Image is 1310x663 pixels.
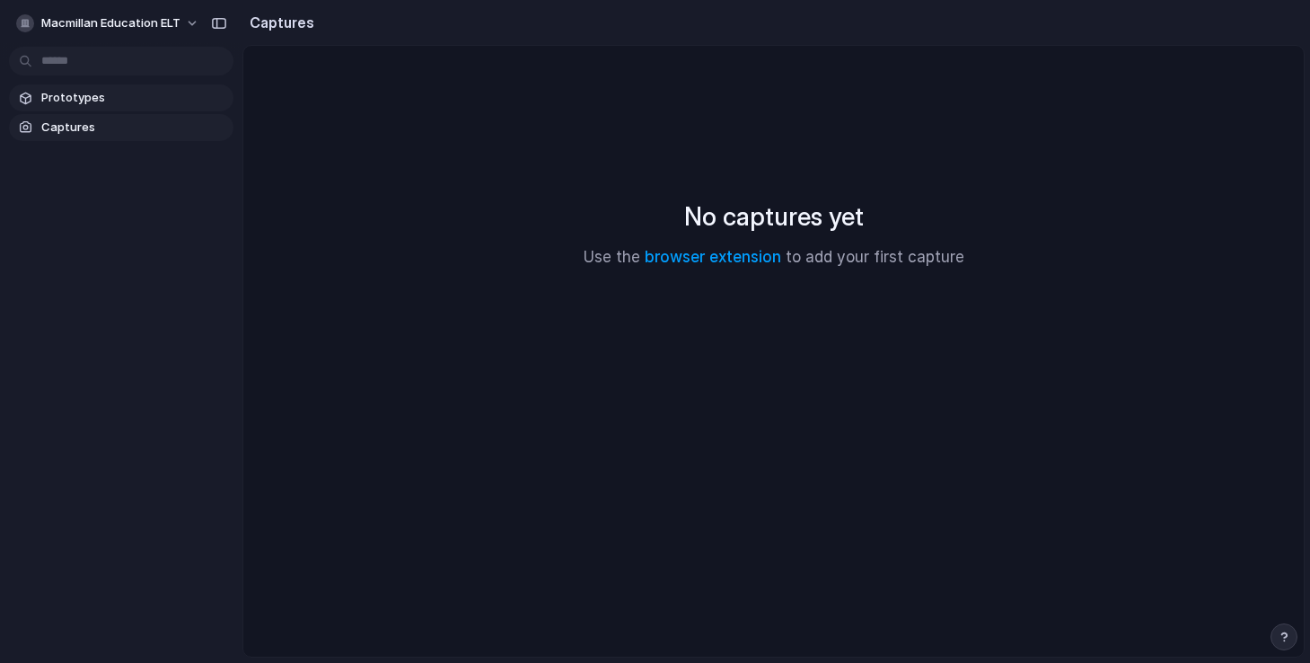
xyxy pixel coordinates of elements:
span: Prototypes [41,89,226,107]
h2: No captures yet [684,198,864,235]
button: Macmillan Education ELT [9,9,208,38]
span: Macmillan Education ELT [41,14,180,32]
a: browser extension [645,248,781,266]
span: Captures [41,119,226,137]
h2: Captures [242,12,314,33]
a: Captures [9,114,233,141]
a: Prototypes [9,84,233,111]
p: Use the to add your first capture [584,246,964,270]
